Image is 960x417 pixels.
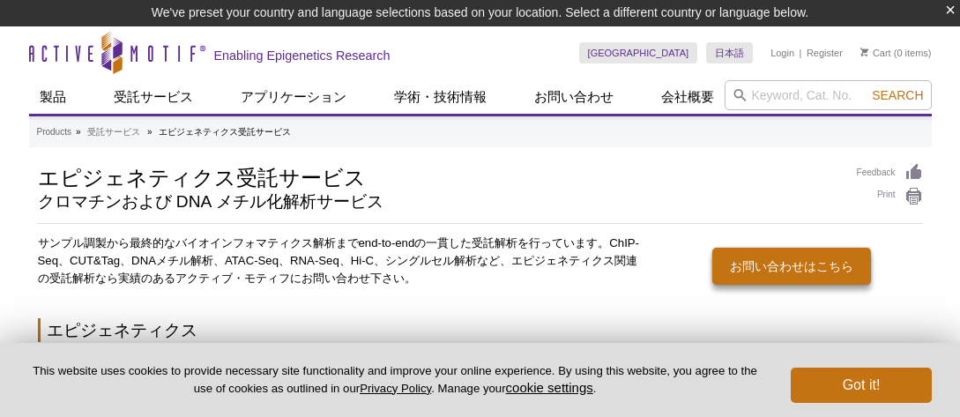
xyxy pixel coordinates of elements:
[706,42,753,63] a: 日本語
[770,47,794,59] a: Login
[579,42,698,63] a: [GEOGRAPHIC_DATA]
[76,127,81,137] li: »
[38,163,839,190] h1: エピジェネティクス受託サービス
[506,380,593,395] button: cookie settings
[725,80,932,110] input: Keyword, Cat. No.
[857,163,923,182] a: Feedback
[383,80,497,114] a: 学術・技術情報
[159,127,291,137] li: エピジェネティクス受託サービス
[872,88,923,102] span: Search
[867,87,928,103] button: Search
[103,80,204,114] a: 受託サービス
[791,368,932,403] button: Got it!
[37,124,71,140] a: Products
[860,42,932,63] li: (0 items)
[524,80,624,114] a: お問い合わせ
[860,48,868,56] img: Your Cart
[147,127,153,137] li: »
[360,382,431,395] a: Privacy Policy
[38,318,923,342] h2: エピジェネティクス
[28,363,762,397] p: This website uses cookies to provide necessary site functionality and improve your online experie...
[87,124,140,140] a: 受託サービス
[807,47,843,59] a: Register
[651,80,725,114] a: 会社概要
[214,48,391,63] h2: Enabling Epigenetics Research
[230,80,357,114] a: アプリケーション
[712,248,871,285] a: お問い合わせはこちら
[860,47,891,59] a: Cart
[38,194,839,210] h2: クロマチンおよび DNA メチル化解析サービス
[29,80,77,114] a: 製品
[38,235,648,287] p: サンプル調製から最終的なバイオインフォマティクス解析までend-to-endの一貫した受託解析を行っています。ChIP-Seq、CUT&Tag、DNAメチル解析、ATAC-Seq、RNA-Seq...
[800,42,802,63] li: |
